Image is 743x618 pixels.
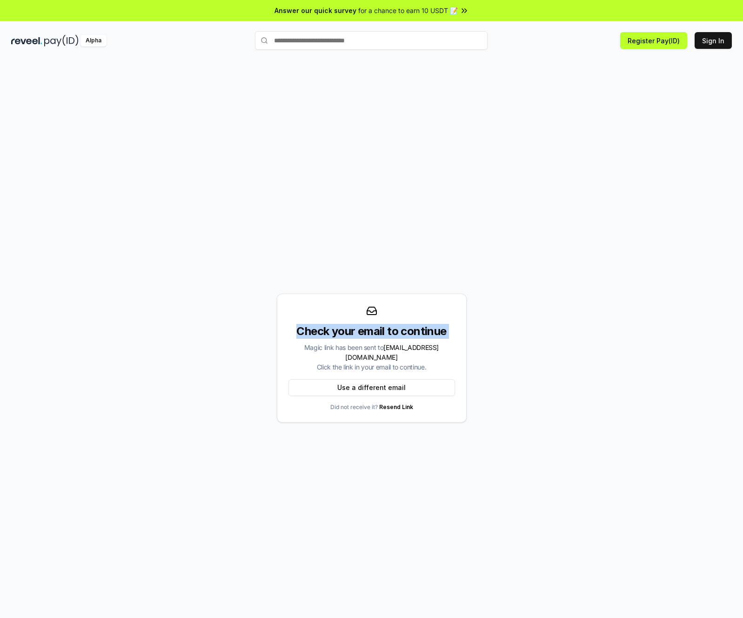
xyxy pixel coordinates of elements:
[274,6,356,15] span: Answer our quick survey
[379,403,413,410] a: Resend Link
[345,343,439,361] span: [EMAIL_ADDRESS][DOMAIN_NAME]
[620,32,687,49] button: Register Pay(ID)
[330,403,413,411] p: Did not receive it?
[288,343,455,372] div: Magic link has been sent to Click the link in your email to continue.
[358,6,458,15] span: for a chance to earn 10 USDT 📝
[288,324,455,339] div: Check your email to continue
[695,32,732,49] button: Sign In
[44,35,79,47] img: pay_id
[288,379,455,396] button: Use a different email
[11,35,42,47] img: reveel_dark
[80,35,107,47] div: Alpha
